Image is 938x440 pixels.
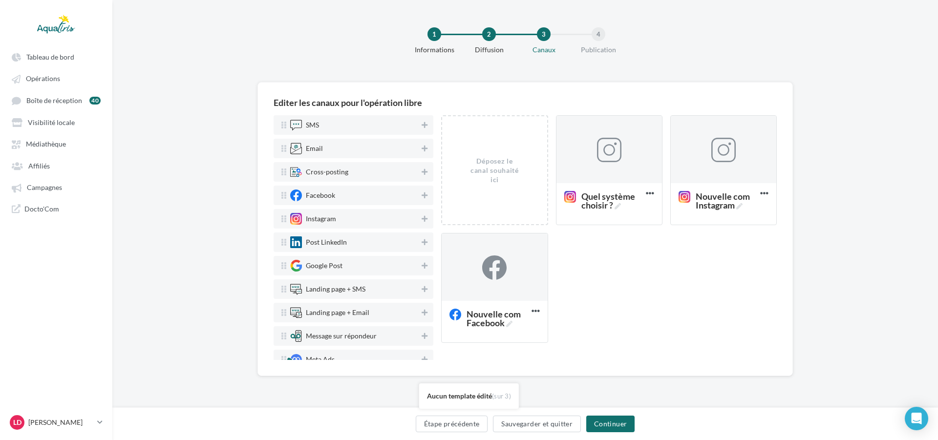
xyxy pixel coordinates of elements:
[306,122,319,128] div: SMS
[306,145,323,152] div: Email
[564,192,646,203] span: Quel système choisir ?
[567,45,630,55] div: Publication
[427,27,441,41] div: 1
[306,262,342,269] div: Google Post
[6,113,107,131] a: Visibilité locale
[482,27,496,41] div: 2
[512,45,575,55] div: Canaux
[416,416,488,432] button: Étape précédente
[27,184,62,192] span: Campagnes
[403,45,466,55] div: Informations
[306,356,335,363] div: Meta Ads
[26,75,60,83] span: Opérations
[679,192,760,203] span: Nouvelle com Instagram
[274,98,422,107] div: Editer les canaux pour l'opération libre
[89,97,101,105] div: 40
[6,200,107,217] a: Docto'Com
[306,215,336,222] div: Instagram
[6,48,107,65] a: Tableau de bord
[696,192,756,210] span: Nouvelle com Instagram
[28,118,75,126] span: Visibilité locale
[905,407,928,430] div: Open Intercom Messenger
[26,140,66,148] span: Médiathèque
[28,418,93,427] p: [PERSON_NAME]
[586,416,635,432] button: Continuer
[537,27,551,41] div: 3
[458,45,520,55] div: Diffusion
[427,392,492,400] span: Aucun template édité
[6,178,107,196] a: Campagnes
[28,162,50,170] span: Affiliés
[8,413,105,432] a: LD [PERSON_NAME]
[6,91,107,109] a: Boîte de réception 40
[26,96,82,105] span: Boîte de réception
[467,310,527,327] span: Nouvelle com Facebook
[306,309,369,316] div: Landing page + Email
[581,192,642,210] span: Quel système choisir ?
[592,27,605,41] div: 4
[492,392,511,400] span: (sur 3)
[6,157,107,174] a: Affiliés
[493,416,581,432] button: Sauvegarder et quitter
[13,418,21,427] span: LD
[306,333,377,339] div: Message sur répondeur
[6,135,107,152] a: Médiathèque
[26,53,74,61] span: Tableau de bord
[306,168,348,175] div: Cross-posting
[24,204,59,213] span: Docto'Com
[306,192,335,199] div: Facebook
[449,310,531,320] span: Nouvelle com Facebook
[6,69,107,87] a: Opérations
[306,239,347,246] div: Post LinkedIn
[469,156,521,185] div: Déposez le canal souhaité ici
[306,286,365,293] div: Landing page + SMS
